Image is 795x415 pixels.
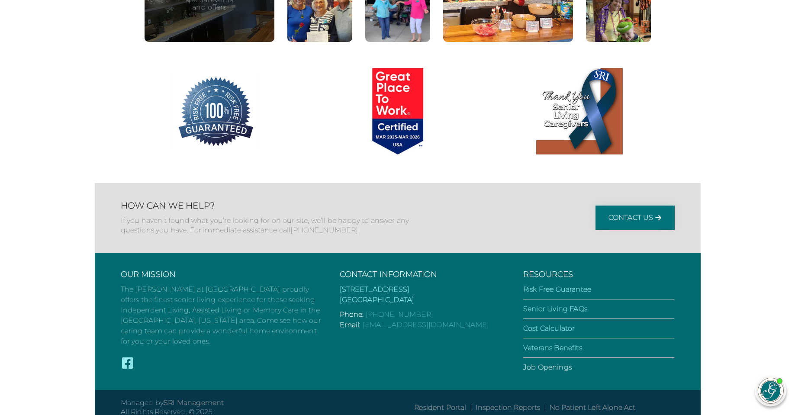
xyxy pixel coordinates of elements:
iframe: iframe [624,182,786,367]
a: [STREET_ADDRESS][GEOGRAPHIC_DATA] [340,285,415,304]
a: Inspection Reports [476,403,541,412]
a: Veterans Benefits [523,344,582,352]
a: SRI Management [164,399,224,407]
a: Contact Us [595,206,675,230]
a: [EMAIL_ADDRESS][DOMAIN_NAME] [363,321,489,329]
a: Cost Calculator [523,324,575,332]
a: Resident Portal [414,403,466,412]
a: Thank You Senior Living Caregivers [489,68,670,157]
a: 100% Risk Free Guarantee [125,68,307,157]
img: Thank You Senior Living Caregivers [536,68,623,154]
h3: Contact Information [340,270,506,280]
a: [PHONE_NUMBER] [290,226,358,234]
p: If you haven’t found what you’re looking for on our site, we’ll be happy to answer any questions ... [121,216,415,235]
p: The [PERSON_NAME] at [GEOGRAPHIC_DATA] proudly offers the finest senior living experience for tho... [121,284,322,347]
a: Job Openings [523,363,572,371]
h3: Our Mission [121,270,322,280]
h3: Resources [523,270,675,280]
img: 100% Risk Free Guarantee [173,68,259,154]
a: Risk Free Guarantee [523,285,591,293]
img: Great Place to Work [354,68,441,154]
a: No Patient Left Alone Act [550,403,636,412]
span: Phone: [340,310,364,318]
h2: How Can We Help? [121,200,415,211]
img: avatar [758,378,783,403]
span: Email: [340,321,361,329]
a: [PHONE_NUMBER] [366,310,433,318]
a: Senior Living FAQs [523,305,587,313]
a: Great Place to Work [307,68,489,157]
